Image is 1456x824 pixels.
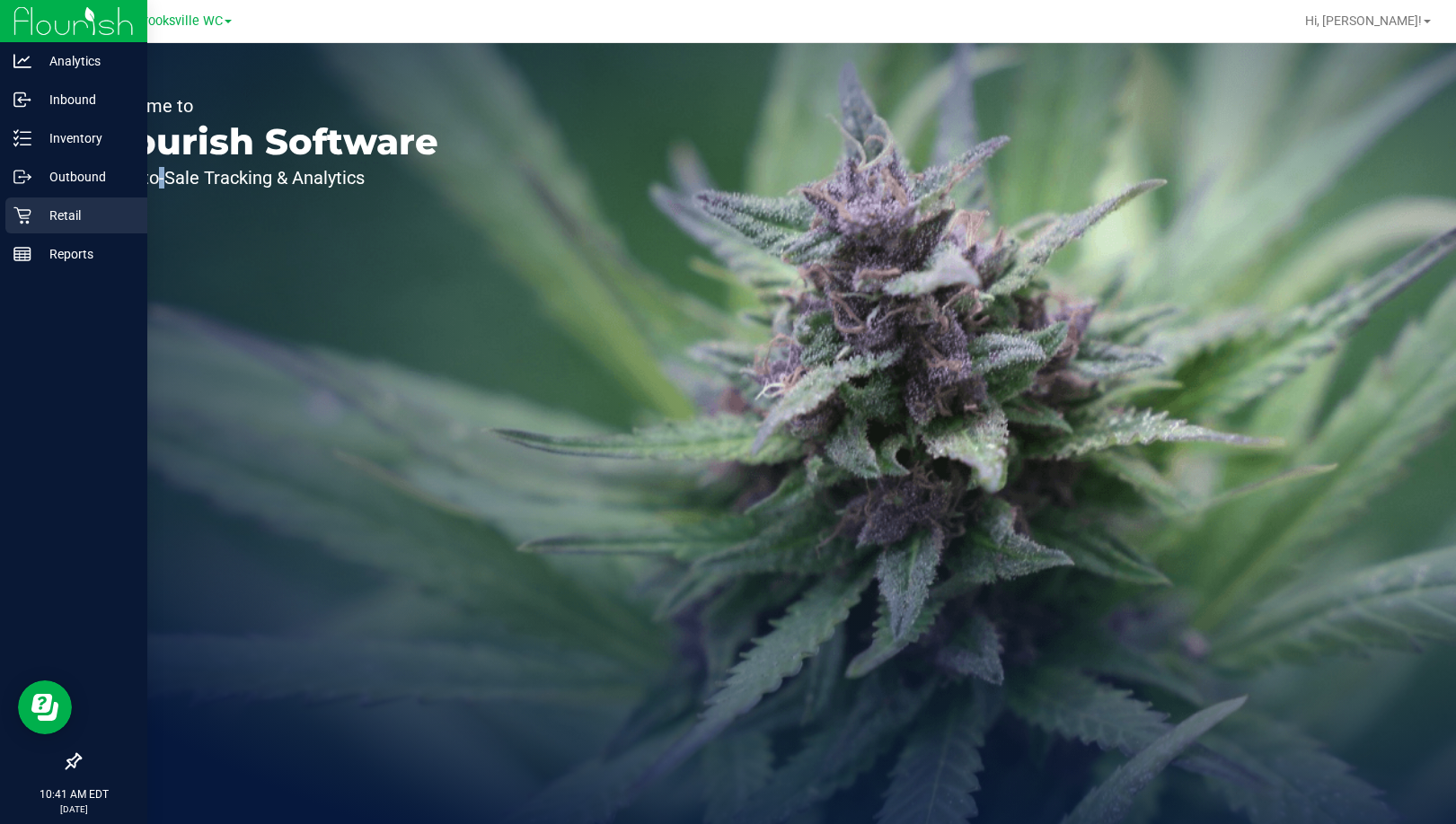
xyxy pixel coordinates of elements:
[13,52,31,70] inline-svg: Analytics
[97,124,438,160] p: Flourish Software
[1305,13,1422,28] span: Hi, [PERSON_NAME]!
[8,802,139,816] p: [DATE]
[97,169,438,187] p: Seed-to-Sale Tracking & Analytics
[31,166,139,188] p: Outbound
[13,168,31,186] inline-svg: Outbound
[31,127,139,149] p: Inventory
[13,206,31,224] inline-svg: Retail
[31,50,139,72] p: Analytics
[136,13,223,29] span: Brooksville WC
[13,129,31,147] inline-svg: Inventory
[8,786,139,802] p: 10:41 AM EDT
[31,205,139,226] p: Retail
[13,91,31,109] inline-svg: Inbound
[97,97,438,115] p: Welcome to
[18,680,72,734] iframe: Resource center
[31,89,139,110] p: Inbound
[31,243,139,265] p: Reports
[13,245,31,263] inline-svg: Reports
